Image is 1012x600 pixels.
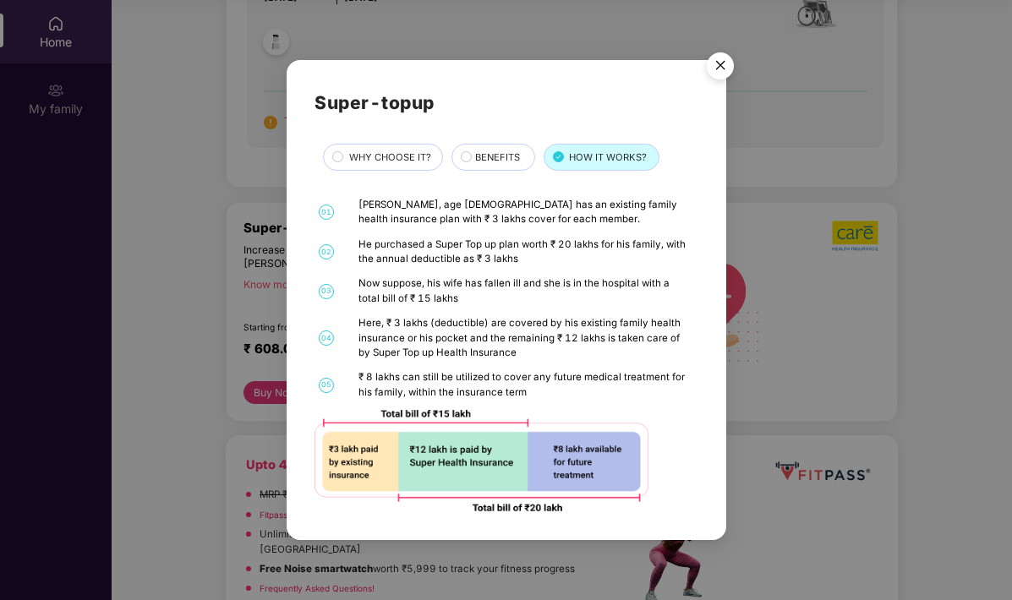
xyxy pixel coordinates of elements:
[569,150,647,166] span: HOW IT WORKS?
[358,237,693,267] div: He purchased a Super Top up plan worth ₹ 20 lakhs for his family, with the annual deductible as ₹...
[315,410,648,511] img: 92ad5f425632aafc39dd5e75337fe900.png
[315,89,697,117] h2: Super-topup
[697,44,742,90] button: Close
[697,45,744,92] img: svg+xml;base64,PHN2ZyB4bWxucz0iaHR0cDovL3d3dy53My5vcmcvMjAwMC9zdmciIHdpZHRoPSI1NiIgaGVpZ2h0PSI1Ni...
[319,378,334,393] span: 05
[319,330,334,346] span: 04
[475,150,520,166] span: BENEFITS
[358,316,693,360] div: Here, ₹ 3 lakhs (deductible) are covered by his existing family health insurance or his pocket an...
[358,198,693,227] div: [PERSON_NAME], age [DEMOGRAPHIC_DATA] has an existing family health insurance plan with ₹ 3 lakhs...
[358,276,693,306] div: Now suppose, his wife has fallen ill and she is in the hospital with a total bill of ₹ 15 lakhs
[358,370,693,400] div: ₹ 8 lakhs can still be utilized to cover any future medical treatment for his family, within the ...
[319,244,334,259] span: 02
[349,150,431,166] span: WHY CHOOSE IT?
[319,205,334,220] span: 01
[319,284,334,299] span: 03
